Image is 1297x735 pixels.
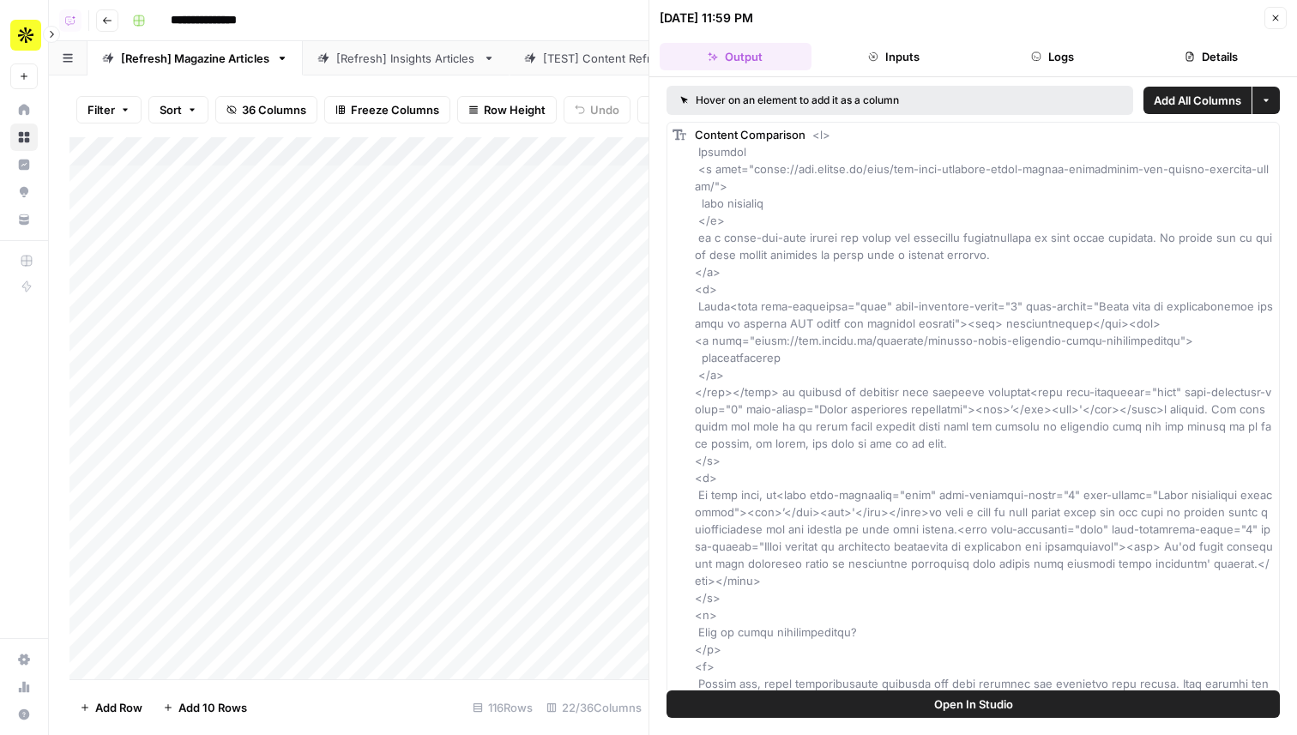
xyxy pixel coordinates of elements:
[10,20,41,51] img: Apollo Logo
[660,43,811,70] button: Output
[457,96,557,124] button: Row Height
[69,694,153,721] button: Add Row
[10,151,38,178] a: Insights
[667,690,1280,718] button: Open In Studio
[178,699,247,716] span: Add 10 Rows
[215,96,317,124] button: 36 Columns
[351,101,439,118] span: Freeze Columns
[680,93,1010,108] div: Hover on an element to add it as a column
[10,14,38,57] button: Workspace: Apollo
[660,9,753,27] div: [DATE] 11:59 PM
[564,96,630,124] button: Undo
[1143,87,1252,114] button: Add All Columns
[977,43,1129,70] button: Logs
[695,128,805,142] span: Content Comparison
[10,701,38,728] button: Help + Support
[95,699,142,716] span: Add Row
[121,50,269,67] div: [Refresh] Magazine Articles
[10,96,38,124] a: Home
[590,101,619,118] span: Undo
[242,101,306,118] span: 36 Columns
[87,41,303,75] a: [Refresh] Magazine Articles
[10,124,38,151] a: Browse
[87,101,115,118] span: Filter
[160,101,182,118] span: Sort
[10,646,38,673] a: Settings
[934,696,1013,713] span: Open In Studio
[148,96,208,124] button: Sort
[466,694,540,721] div: 116 Rows
[1154,92,1241,109] span: Add All Columns
[303,41,510,75] a: [Refresh] Insights Articles
[510,41,754,75] a: [TEST] Content Refresh Updates
[10,178,38,206] a: Opportunities
[484,101,546,118] span: Row Height
[10,673,38,701] a: Usage
[336,50,476,67] div: [Refresh] Insights Articles
[1135,43,1287,70] button: Details
[10,206,38,233] a: Your Data
[818,43,970,70] button: Inputs
[324,96,450,124] button: Freeze Columns
[76,96,142,124] button: Filter
[540,694,648,721] div: 22/36 Columns
[543,50,721,67] div: [TEST] Content Refresh Updates
[153,694,257,721] button: Add 10 Rows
